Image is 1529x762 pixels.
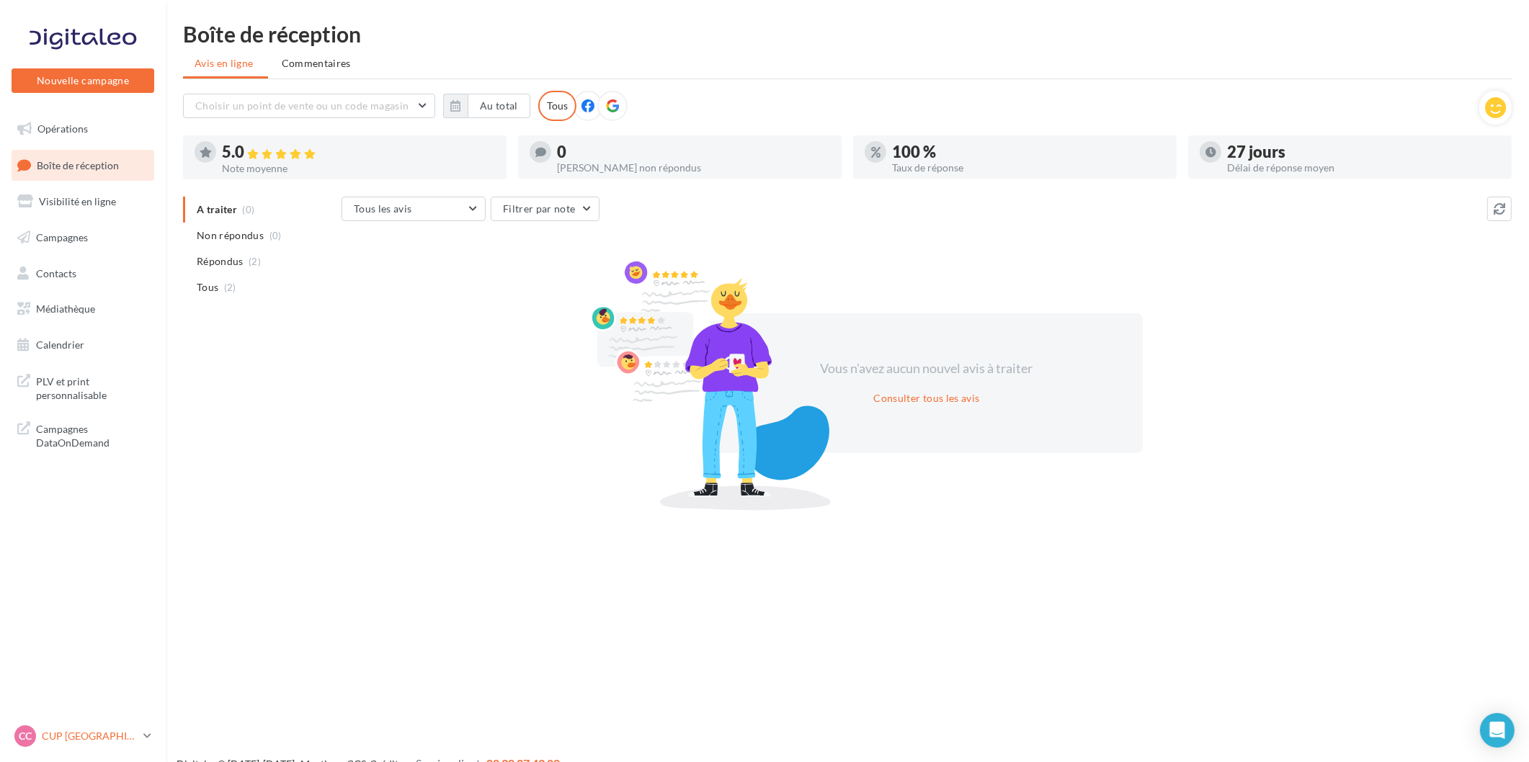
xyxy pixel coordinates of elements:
[9,259,157,289] a: Contacts
[468,94,530,118] button: Au total
[9,187,157,217] a: Visibilité en ligne
[36,419,148,450] span: Campagnes DataOnDemand
[868,390,985,407] button: Consulter tous les avis
[222,144,495,161] div: 5.0
[803,359,1051,378] div: Vous n'avez aucun nouvel avis à traiter
[354,202,412,215] span: Tous les avis
[36,266,76,279] span: Contacts
[443,94,530,118] button: Au total
[183,94,435,118] button: Choisir un point de vente ou un code magasin
[12,68,154,93] button: Nouvelle campagne
[342,197,486,221] button: Tous les avis
[9,114,157,144] a: Opérations
[36,372,148,403] span: PLV et print personnalisable
[557,163,830,173] div: [PERSON_NAME] non répondus
[1480,713,1515,748] div: Open Intercom Messenger
[9,294,157,324] a: Médiathèque
[42,729,138,743] p: CUP [GEOGRAPHIC_DATA]
[9,366,157,408] a: PLV et print personnalisable
[222,163,495,174] div: Note moyenne
[39,195,116,207] span: Visibilité en ligne
[557,144,830,160] div: 0
[538,91,576,121] div: Tous
[224,282,236,293] span: (2)
[12,722,154,750] a: CC CUP [GEOGRAPHIC_DATA]
[1227,144,1500,160] div: 27 jours
[9,330,157,360] a: Calendrier
[36,302,95,315] span: Médiathèque
[36,339,84,351] span: Calendrier
[282,57,351,69] span: Commentaires
[892,144,1165,160] div: 100 %
[197,280,218,295] span: Tous
[9,150,157,181] a: Boîte de réception
[37,158,119,171] span: Boîte de réception
[491,197,599,221] button: Filtrer par note
[1227,163,1500,173] div: Délai de réponse moyen
[19,729,32,743] span: CC
[37,122,88,135] span: Opérations
[36,231,88,243] span: Campagnes
[892,163,1165,173] div: Taux de réponse
[9,413,157,456] a: Campagnes DataOnDemand
[183,23,1512,45] div: Boîte de réception
[269,230,282,241] span: (0)
[197,228,264,243] span: Non répondus
[249,256,261,267] span: (2)
[9,223,157,253] a: Campagnes
[197,254,244,269] span: Répondus
[195,99,409,112] span: Choisir un point de vente ou un code magasin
